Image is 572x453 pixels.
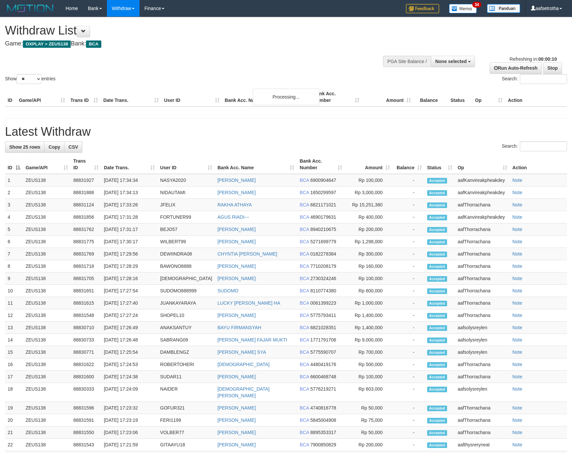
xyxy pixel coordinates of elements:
[23,248,71,260] td: ZEUS138
[157,358,215,371] td: ROBERTOHERI
[5,309,23,322] td: 12
[5,272,23,285] td: 9
[157,285,215,297] td: SUDOMO888999
[455,248,510,260] td: aafThorrachana
[157,334,215,346] td: SABRANG09
[101,272,157,285] td: [DATE] 17:28:16
[218,178,256,183] a: [PERSON_NAME]
[310,374,336,379] span: Copy 6600468748 to clipboard
[383,56,431,67] div: PGA Site Balance /
[23,383,71,402] td: ZEUS138
[300,300,309,306] span: BCA
[513,386,523,392] a: Note
[435,59,467,64] span: None selected
[393,272,425,285] td: -
[23,199,71,211] td: ZEUS138
[71,371,101,383] td: 88831600
[455,236,510,248] td: aafThorrachana
[427,313,447,319] span: Accepted
[101,322,157,334] td: [DATE] 17:26:49
[345,187,393,199] td: Rp 3,000,000
[218,202,252,207] a: RAKHA ATHAYA
[218,251,277,257] a: CHYNTIA [PERSON_NAME]
[300,214,309,220] span: BCA
[71,309,101,322] td: 88831548
[300,178,309,183] span: BCA
[393,155,425,174] th: Balance: activate to sort column ascending
[17,74,42,84] select: Showentries
[23,346,71,358] td: ZEUS138
[431,56,475,67] button: None selected
[5,334,23,346] td: 14
[455,187,510,199] td: aafKanvireakpheakdey
[393,297,425,309] td: -
[157,236,215,248] td: WILBERT99
[427,276,447,282] span: Accepted
[393,236,425,248] td: -
[218,362,270,367] a: [DEMOGRAPHIC_DATA]
[5,402,23,414] td: 19
[86,40,101,48] span: BCA
[5,211,23,223] td: 4
[218,313,256,318] a: [PERSON_NAME]
[310,227,336,232] span: Copy 8940210675 to clipboard
[101,260,157,272] td: [DATE] 17:28:29
[101,309,157,322] td: [DATE] 17:27:24
[101,285,157,297] td: [DATE] 17:27:54
[23,187,71,199] td: ZEUS138
[311,88,362,107] th: Bank Acc. Number
[71,248,101,260] td: 88831769
[300,386,309,392] span: BCA
[455,174,510,187] td: aafKanvireakpheakdey
[5,346,23,358] td: 15
[157,223,215,236] td: BEJO57
[310,300,336,306] span: Copy 0061399223 to clipboard
[538,56,557,62] strong: 00:00:10
[71,223,101,236] td: 88831762
[71,260,101,272] td: 88831718
[23,358,71,371] td: ZEUS138
[218,214,249,220] a: AGUS RIADI---
[5,199,23,211] td: 3
[253,89,319,105] div: Processing...
[455,322,510,334] td: aafsolysreylen
[393,187,425,199] td: -
[393,309,425,322] td: -
[5,141,45,153] a: Show 25 rows
[455,334,510,346] td: aafsolysreylen
[5,358,23,371] td: 16
[393,334,425,346] td: -
[520,74,567,84] input: Search:
[48,144,60,150] span: Copy
[427,252,447,257] span: Accepted
[68,144,78,150] span: CSV
[449,4,477,13] img: Button%20Memo.svg
[300,202,309,207] span: BCA
[16,88,68,107] th: Game/API
[393,174,425,187] td: -
[5,223,23,236] td: 5
[23,236,71,248] td: ZEUS138
[157,346,215,358] td: DAMBLENGZ
[157,383,215,402] td: NAIDER
[218,442,256,447] a: [PERSON_NAME]
[455,383,510,402] td: aafsolysreylen
[23,309,71,322] td: ZEUS138
[425,155,455,174] th: Status: activate to sort column ascending
[427,178,447,184] span: Accepted
[218,337,287,342] a: [PERSON_NAME] FAJAR MUKTI
[513,417,523,423] a: Note
[9,144,40,150] span: Show 25 rows
[345,371,393,383] td: Rp 100,000
[300,362,309,367] span: BCA
[101,199,157,211] td: [DATE] 17:33:26
[427,190,447,196] span: Accepted
[300,227,309,232] span: BCA
[427,227,447,233] span: Accepted
[427,362,447,368] span: Accepted
[310,239,336,244] span: Copy 5271699779 to clipboard
[362,88,414,107] th: Amount
[427,350,447,355] span: Accepted
[393,358,425,371] td: -
[520,141,567,151] input: Search:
